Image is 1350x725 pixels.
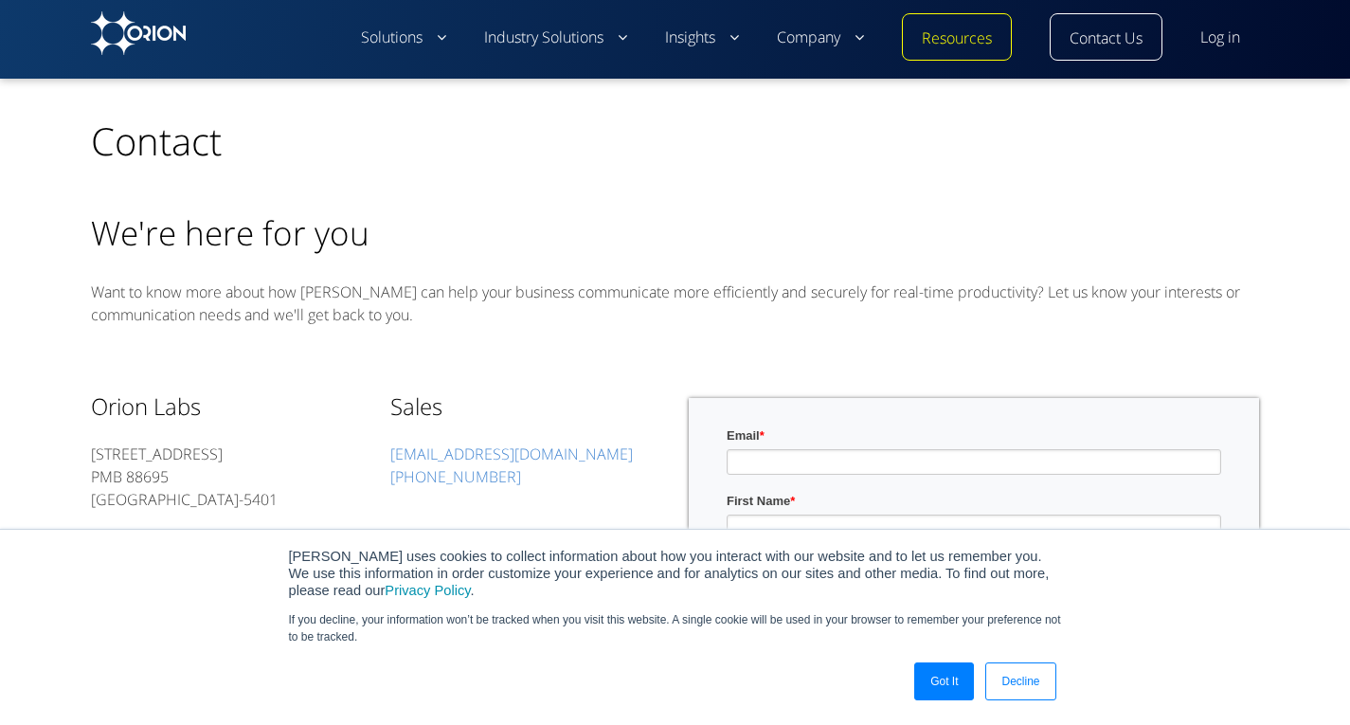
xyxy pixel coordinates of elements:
[484,27,627,49] a: Industry Solutions
[922,27,992,50] a: Resources
[91,212,1259,253] h2: We're here for you
[914,662,974,700] a: Got It
[390,444,633,465] a: [EMAIL_ADDRESS][DOMAIN_NAME]
[289,611,1062,645] p: If you decline, your information won’t be tracked when you visit this website. A single cookie wi...
[985,662,1055,700] a: Decline
[289,549,1050,598] span: [PERSON_NAME] uses cookies to collect information about how you interact with our website and to ...
[385,583,470,598] a: Privacy Policy
[390,466,521,488] a: [PHONE_NUMBER]
[777,27,864,49] a: Company
[665,27,739,49] a: Insights
[91,392,362,420] h3: Orion Labs
[1070,27,1143,50] a: Contact Us
[91,443,362,511] p: [STREET_ADDRESS] PMB 88695 [GEOGRAPHIC_DATA]-5401
[361,27,446,49] a: Solutions
[390,392,661,420] h3: Sales
[1255,634,1350,725] iframe: Chat Widget
[1200,27,1240,49] a: Log in
[91,11,186,55] img: Orion
[91,88,222,166] h1: Contact
[91,281,1259,326] p: Want to know more about how [PERSON_NAME] can help your business communicate more efficiently and...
